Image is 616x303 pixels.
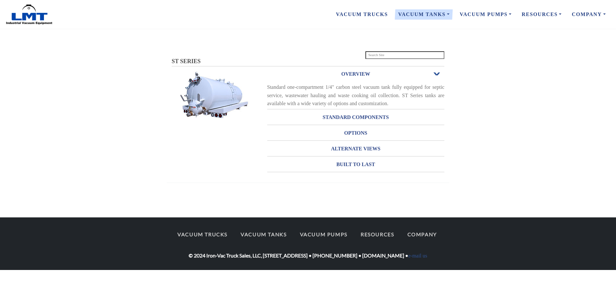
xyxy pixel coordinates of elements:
div: Standard one-compartment 1/4" carbon steel vacuum tank fully equipped for septic service, wastewa... [267,83,445,108]
a: OVERVIEWOpen or Close [267,66,445,81]
a: Vacuum Trucks [172,228,233,241]
h3: OPTIONS [267,128,445,138]
a: Vacuum Tanks [393,8,455,21]
h3: OVERVIEW [267,69,445,79]
div: © 2024 Iron-Vac Truck Sales, LLC, [STREET_ADDRESS] • [PHONE_NUMBER] • [DOMAIN_NAME] • [167,228,449,260]
a: Company [567,8,611,21]
a: Vacuum Pumps [294,228,353,241]
a: e-mail us [408,253,427,258]
h3: BUILT TO LAST [267,159,445,170]
h3: STANDARD COMPONENTS [267,112,445,122]
a: Resources [355,228,400,241]
span: ST SERIES [172,58,201,64]
a: ALTERNATE VIEWS [267,141,445,156]
a: Vacuum Tanks [235,228,292,241]
a: STANDARD COMPONENTS [267,110,445,125]
a: Vacuum Trucks [331,8,393,21]
h3: ALTERNATE VIEWS [267,144,445,154]
input: Search Site [365,51,445,59]
a: Resources [517,8,567,21]
img: LMT [5,4,53,25]
a: Vacuum Pumps [455,8,517,21]
span: Open or Close [433,72,441,76]
a: Company [402,228,443,241]
a: OPTIONS [267,125,445,140]
a: BUILT TO LAST [267,157,445,172]
img: Stacks Image 9449 [172,71,256,119]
